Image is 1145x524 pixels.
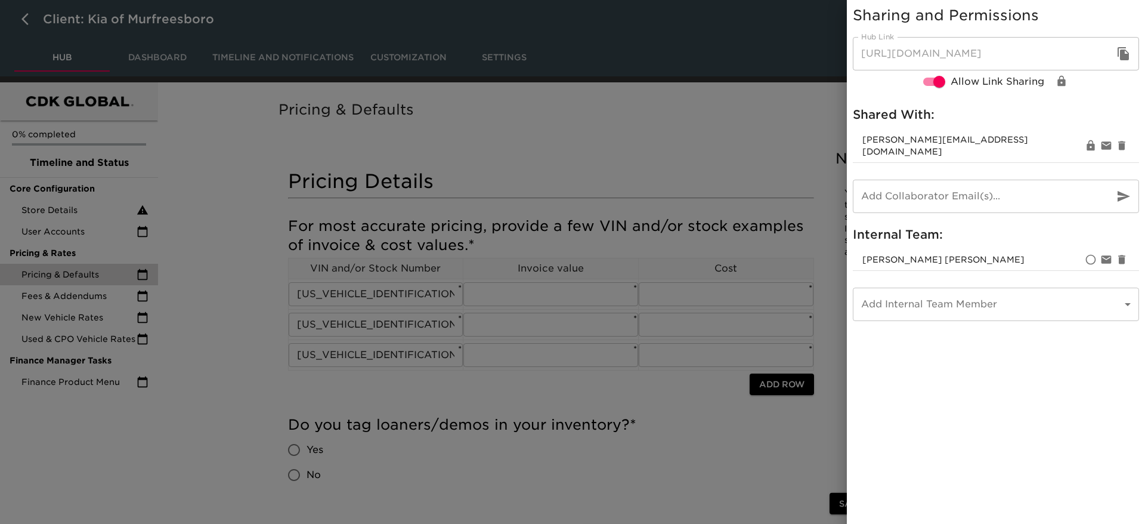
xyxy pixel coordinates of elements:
[853,288,1139,321] div: ​
[1083,252,1098,267] div: Set as primay account owner
[853,225,1139,244] h6: Internal Team:
[951,75,1044,89] span: Allow Link Sharing
[853,6,1139,25] h5: Sharing and Permissions
[1083,138,1098,153] div: Change View/Edit Permissions for graham@ehautomotive.com
[1114,252,1129,267] div: Remove matthew.grajales@cdk.com
[853,105,1139,124] h6: Shared With:
[862,255,1025,264] span: matthew.grajales@cdk.com
[1114,138,1129,153] div: Remove graham@ehautomotive.com
[1098,138,1114,153] div: Resend invite email to graham@ehautomotive.com
[862,134,1083,158] span: [PERSON_NAME][EMAIL_ADDRESS][DOMAIN_NAME]
[1098,252,1114,267] div: Disable notifications for matthew.grajales@cdk.com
